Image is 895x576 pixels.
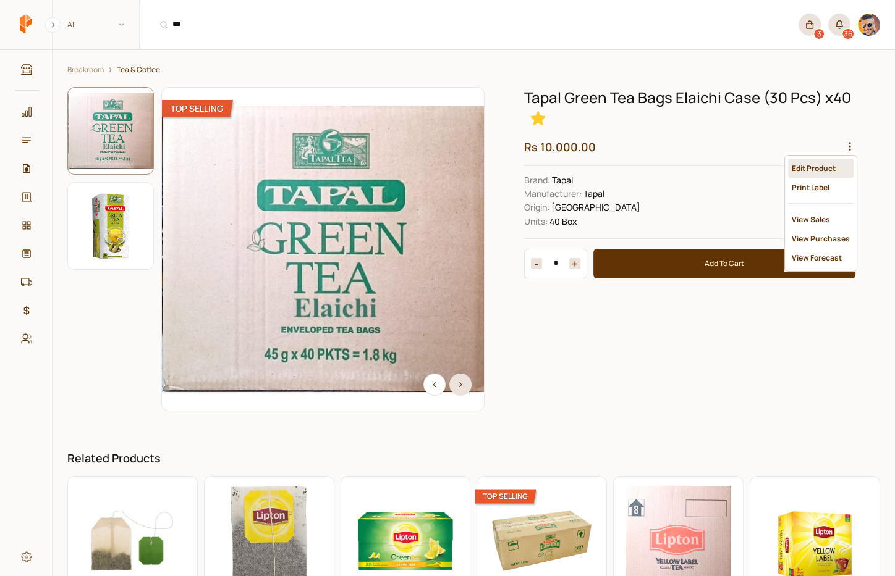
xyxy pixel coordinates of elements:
[67,65,104,75] a: Breakroom
[799,14,821,36] a: 3
[524,187,582,201] dt: Manufacturer :
[524,173,855,187] dd: Tapal
[531,258,542,269] button: Increase item quantity
[524,173,550,187] dt: Brand :
[524,201,855,214] dd: [GEOGRAPHIC_DATA]
[842,29,854,39] div: 36
[53,14,139,35] span: All
[569,258,580,269] button: Decrease item quantity
[524,140,855,155] h2: Rs 10,000.00
[524,87,855,130] h1: Tapal Green Tea Bags Elaichi Case (30 Pcs) x40
[828,14,850,36] button: 36
[524,215,548,228] dt: Unit of Measure
[788,159,854,178] div: Edit Product
[788,248,854,267] div: View Forecast
[67,19,76,30] span: All
[524,201,549,214] dt: Origin :
[475,489,536,503] div: Top Selling
[788,178,854,197] div: Print Label
[524,215,855,228] dd: 40 Box
[67,451,880,466] h2: Related Products
[542,258,569,269] input: 1 Items
[788,210,854,229] div: View Sales
[788,229,854,248] div: View Purchases
[147,9,791,40] input: Products, Businesses, Users, Suppliers, Orders, and Purchases
[524,187,855,201] dd: Tapal
[117,65,160,75] a: Tea & Coffee
[814,29,824,39] div: 3
[593,249,855,278] button: Add To Cart
[162,100,233,117] div: Top Selling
